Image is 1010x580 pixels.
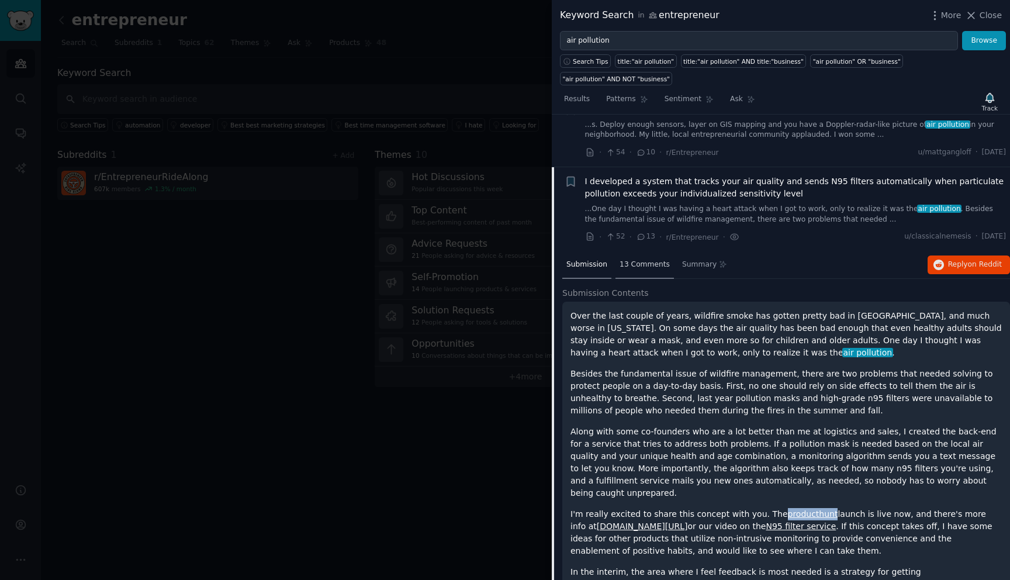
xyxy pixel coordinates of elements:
[665,94,701,105] span: Sentiment
[560,72,672,85] a: "air pollution" AND NOT "business"
[904,232,971,242] span: u/classicalnemesis
[629,146,632,158] span: ·
[638,11,644,21] span: in
[928,256,1010,274] button: Replyon Reddit
[659,231,662,243] span: ·
[925,120,970,129] span: air pollution
[723,231,725,243] span: ·
[681,54,807,68] a: title:"air pollution" AND title:"business"
[941,9,961,22] span: More
[606,94,635,105] span: Patterns
[766,522,836,531] a: N95 filter service
[597,522,688,531] a: [DOMAIN_NAME][URL]
[606,147,625,158] span: 54
[636,147,655,158] span: 10
[917,205,962,213] span: air pollution
[730,94,743,105] span: Ask
[660,90,718,114] a: Sentiment
[976,232,978,242] span: ·
[560,90,594,114] a: Results
[566,260,607,270] span: Submission
[602,90,652,114] a: Patterns
[599,146,601,158] span: ·
[620,260,670,270] span: 13 Comments
[560,31,958,51] input: Try a keyword related to your business
[982,104,998,112] div: Track
[606,232,625,242] span: 52
[570,310,1002,359] p: Over the last couple of years, wildfire smoke has gotten pretty bad in [GEOGRAPHIC_DATA], and muc...
[948,260,1002,270] span: Reply
[560,8,720,23] div: Keyword Search entrepreneur
[570,426,1002,499] p: Along with some co-founders who are a lot better than me at logistics and sales, I created the ba...
[962,31,1006,51] button: Browse
[968,260,1002,268] span: on Reddit
[666,233,719,241] span: r/Entrepreneur
[929,9,961,22] button: More
[666,149,719,157] span: r/Entrepreneur
[982,147,1006,158] span: [DATE]
[659,146,662,158] span: ·
[599,231,601,243] span: ·
[982,232,1006,242] span: [DATE]
[683,57,804,65] div: title:"air pollution" AND title:"business"
[629,231,632,243] span: ·
[570,368,1002,417] p: Besides the fundamental issue of wildfire management, there are two problems that needed solving ...
[682,260,717,270] span: Summary
[813,57,901,65] div: "air pollution" OR "business"
[560,54,611,68] button: Search Tips
[918,147,971,158] span: u/mattgangloff
[842,348,893,357] span: air pollution
[726,90,759,114] a: Ask
[563,75,670,83] div: "air pollution" AND NOT "business"
[788,509,838,519] a: producthunt
[980,9,1002,22] span: Close
[585,204,1006,225] a: ...One day I thought I was having a heart attack when I got to work, only to realize it was theai...
[585,175,1006,200] a: I developed a system that tracks your air quality and sends N95 filters automatically when partic...
[564,94,590,105] span: Results
[570,508,1002,557] p: I'm really excited to share this concept with you. The launch is live now, and there's more info ...
[810,54,903,68] a: "air pollution" OR "business"
[573,57,608,65] span: Search Tips
[585,120,1006,140] a: ...s. Deploy enough sensors, layer on GIS mapping and you have a Doppler-radar-like picture ofair...
[562,287,649,299] span: Submission Contents
[976,147,978,158] span: ·
[636,232,655,242] span: 13
[615,54,676,68] a: title:"air pollution"
[978,89,1002,114] button: Track
[618,57,674,65] div: title:"air pollution"
[965,9,1002,22] button: Close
